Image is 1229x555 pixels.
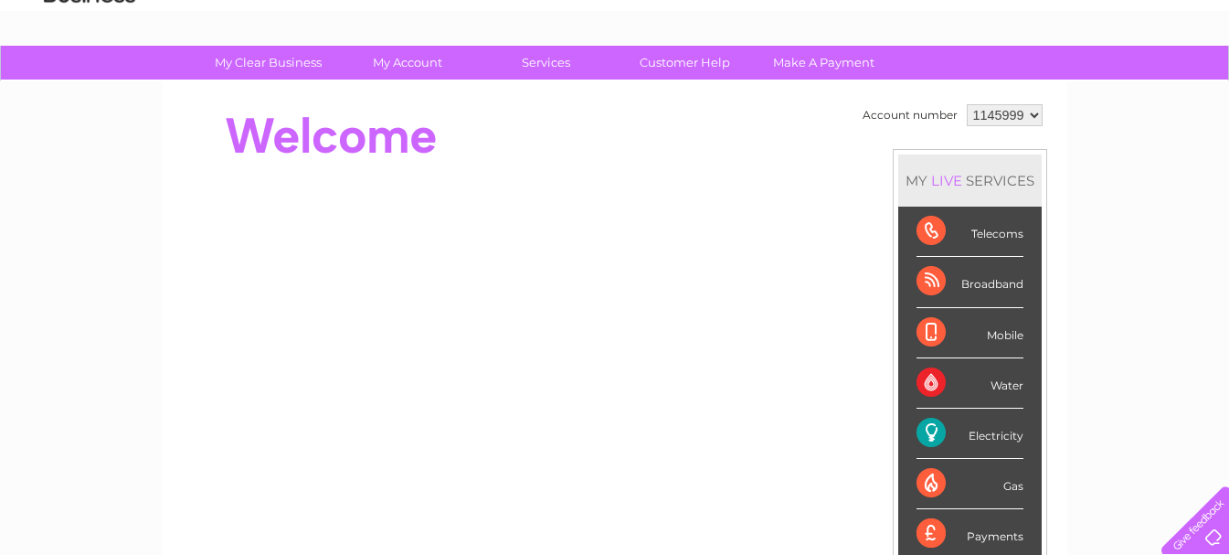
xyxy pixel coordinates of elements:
div: Clear Business is a trading name of Verastar Limited (registered in [GEOGRAPHIC_DATA] No. 3667643... [184,10,1047,89]
a: Contact [1107,78,1152,91]
td: Account number [858,100,962,131]
a: Water [907,78,942,91]
div: Broadband [916,257,1023,307]
div: Water [916,358,1023,409]
div: Electricity [916,409,1023,459]
a: Make A Payment [748,46,899,80]
a: Telecoms [1004,78,1059,91]
a: Services [471,46,621,80]
div: Mobile [916,308,1023,358]
img: logo.png [43,48,136,103]
a: Log out [1169,78,1212,91]
a: 0333 014 3131 [885,9,1011,32]
a: My Clear Business [193,46,344,80]
div: MY SERVICES [898,155,1042,207]
a: Energy [953,78,993,91]
a: My Account [332,46,482,80]
div: Telecoms [916,207,1023,257]
a: Blog [1070,78,1097,91]
div: Gas [916,459,1023,509]
a: Customer Help [609,46,760,80]
div: LIVE [927,172,966,189]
